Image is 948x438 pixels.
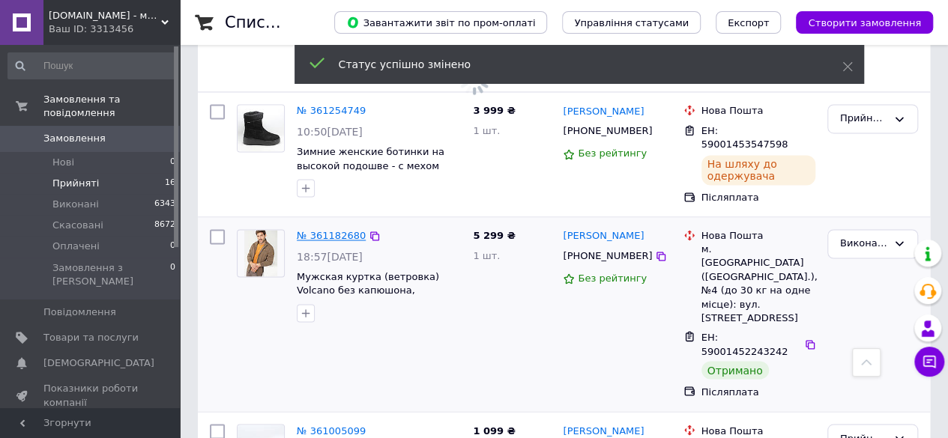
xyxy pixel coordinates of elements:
[237,104,285,152] a: Фото товару
[563,105,644,119] a: [PERSON_NAME]
[473,125,500,136] span: 1 шт.
[560,121,655,141] div: [PHONE_NUMBER]
[701,229,815,243] div: Нова Пошта
[43,132,106,145] span: Замовлення
[170,156,175,169] span: 0
[43,331,139,344] span: Товари та послуги
[297,146,444,185] a: Зимние женские ботинки на высокой подошве - с мехом [PERSON_NAME], черные 40
[563,424,644,438] a: [PERSON_NAME]
[840,111,887,127] div: Прийнято
[238,105,284,151] img: Фото товару
[473,425,515,436] span: 1 099 ₴
[43,93,180,120] span: Замовлення та повідомлення
[237,229,285,277] a: Фото товару
[728,17,770,28] span: Експорт
[562,11,701,34] button: Управління статусами
[297,126,363,138] span: 10:50[DATE]
[297,251,363,263] span: 18:57[DATE]
[716,11,782,34] button: Експорт
[346,16,535,29] span: Завантажити звіт по пром-оплаті
[563,229,644,243] a: [PERSON_NAME]
[701,125,788,150] span: ЕН: 59001453547598
[781,16,933,28] a: Створити замовлення
[701,361,769,379] div: Отримано
[297,230,366,241] a: № 361182680
[701,191,815,204] div: Післяплата
[574,17,689,28] span: Управління статусами
[701,243,815,324] div: м. [GEOGRAPHIC_DATA] ([GEOGRAPHIC_DATA].), №4 (до 30 кг на одне місце): вул. [STREET_ADDRESS]
[578,147,647,159] span: Без рейтингу
[840,236,887,252] div: Виконано
[473,230,515,241] span: 5 299 ₴
[560,246,655,266] div: [PHONE_NUMBER]
[914,347,944,377] button: Чат з покупцем
[49,9,161,22] span: Caswear.store - магазин одягу та взуття
[701,331,788,356] span: ЕН: 59001452243242
[339,57,805,72] div: Статус успішно змінено
[52,261,170,288] span: Замовлення з [PERSON_NAME]
[170,261,175,288] span: 0
[43,356,154,370] span: [DEMOGRAPHIC_DATA]
[170,240,175,253] span: 0
[225,13,377,31] h1: Список замовлень
[808,17,921,28] span: Створити замовлення
[49,22,180,36] div: Ваш ID: 3313456
[297,271,439,310] a: Мужская куртка (ветровка) Volcano без капюшона, бежевая XL
[43,305,116,319] span: Повідомлення
[244,230,277,276] img: Фото товару
[165,177,175,190] span: 16
[52,198,99,211] span: Виконані
[701,155,815,185] div: На шляху до одержувача
[154,198,175,211] span: 6343
[52,156,74,169] span: Нові
[578,273,647,284] span: Без рейтингу
[43,382,139,409] span: Показники роботи компанії
[297,105,366,116] a: № 361254749
[334,11,547,34] button: Завантажити звіт по пром-оплаті
[473,250,500,261] span: 1 шт.
[701,385,815,398] div: Післяплата
[52,177,99,190] span: Прийняті
[7,52,177,79] input: Пошук
[154,219,175,232] span: 8672
[796,11,933,34] button: Створити замовлення
[52,240,100,253] span: Оплачені
[473,105,515,116] span: 3 999 ₴
[701,424,815,437] div: Нова Пошта
[701,104,815,118] div: Нова Пошта
[297,425,366,436] a: № 361005099
[52,219,103,232] span: Скасовані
